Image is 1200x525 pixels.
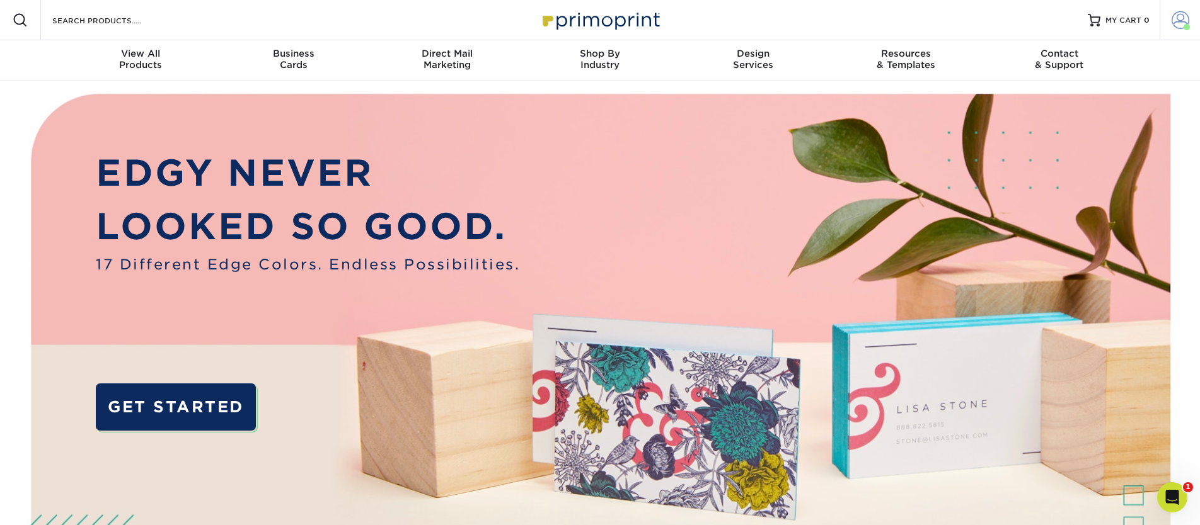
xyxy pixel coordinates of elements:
iframe: Intercom live chat [1157,482,1187,512]
span: 0 [1144,16,1150,25]
a: View AllProducts [64,40,217,81]
div: Services [676,48,829,71]
a: Contact& Support [983,40,1136,81]
span: Resources [829,48,983,59]
span: 1 [1183,482,1193,492]
span: Design [676,48,829,59]
a: BusinessCards [217,40,371,81]
div: & Support [983,48,1136,71]
span: View All [64,48,217,59]
a: DesignServices [676,40,829,81]
div: Products [64,48,217,71]
span: Shop By [524,48,677,59]
span: Contact [983,48,1136,59]
span: MY CART [1105,15,1141,26]
span: Business [217,48,371,59]
a: Shop ByIndustry [524,40,677,81]
a: GET STARTED [96,383,255,431]
p: LOOKED SO GOOD. [96,200,520,254]
div: Cards [217,48,371,71]
a: Resources& Templates [829,40,983,81]
div: Marketing [371,48,524,71]
input: SEARCH PRODUCTS..... [51,13,174,28]
div: Industry [524,48,677,71]
a: Direct MailMarketing [371,40,524,81]
p: EDGY NEVER [96,146,520,200]
div: & Templates [829,48,983,71]
span: Direct Mail [371,48,524,59]
span: 17 Different Edge Colors. Endless Possibilities. [96,254,520,275]
img: Primoprint [537,6,663,33]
